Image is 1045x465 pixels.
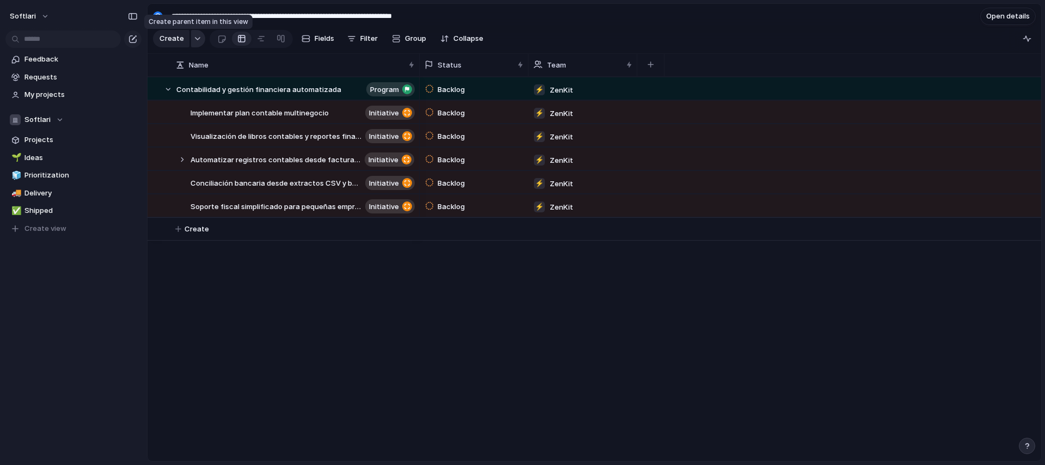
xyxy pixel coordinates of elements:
button: ✅ [10,205,21,216]
button: 🚚 [10,188,21,199]
span: Visualización de libros contables y reportes financieros básicos [190,129,362,142]
a: 🧊Prioritization [5,167,142,183]
div: 🚚 [11,187,19,199]
span: Backlog [438,107,465,118]
button: Create [153,30,189,47]
div: Create parent item in this view [144,15,253,29]
a: My projects [5,87,142,103]
button: 🌱 [10,152,21,163]
div: ⚡ [534,201,545,212]
span: Filter [360,33,378,44]
div: ⚡ [534,131,545,142]
span: initiative [369,199,399,214]
button: initiative [365,106,415,120]
button: program [366,82,415,96]
span: Backlog [438,84,465,95]
span: Backlog [438,131,465,142]
a: 🚚Delivery [5,185,142,201]
span: program [370,82,399,97]
div: 🧊 [11,169,19,182]
span: Delivery [24,188,138,199]
span: Projects [24,134,138,145]
a: Feedback [5,51,142,68]
span: Prioritization [24,170,138,181]
span: Open details [986,11,1030,22]
a: Requests [5,69,142,85]
button: Collapse [436,30,488,47]
span: Ideas [24,152,138,163]
div: ⚡ [534,178,545,189]
button: initiative [365,199,415,213]
button: softlari [5,8,55,25]
span: Contabilidad y gestión financiera automatizada [176,82,341,95]
a: ✅Shipped [5,203,142,219]
span: initiative [369,105,399,120]
span: Soporte fiscal simplificado para pequeñas empresas en [GEOGRAPHIC_DATA] [190,199,362,212]
span: Group [405,33,426,44]
span: Backlog [438,154,465,165]
span: ZenKit [550,155,573,166]
span: Backlog [438,201,465,212]
span: ZenKit [550,108,573,119]
div: ✅ [11,205,19,217]
span: Status [438,59,462,70]
span: ZenKit [550,84,573,95]
span: Name [189,59,208,70]
button: 🧊 [10,170,21,181]
button: Group [386,30,432,47]
span: Shipped [24,205,138,216]
span: Softlari [24,114,51,125]
span: Create [185,223,209,234]
button: initiative [365,176,415,190]
button: Open details [980,8,1036,25]
span: My projects [24,89,138,100]
span: Backlog [438,178,465,188]
span: Create [159,33,184,44]
button: initiative [365,152,414,167]
span: Requests [24,72,138,83]
button: Softlari [5,112,142,128]
button: Filter [343,30,382,47]
span: ZenKit [550,201,573,212]
span: Fields [315,33,334,44]
button: Create view [5,221,142,237]
div: 🌱 [11,151,19,164]
span: initiative [369,175,399,191]
a: Projects [5,132,142,148]
span: initiative [369,129,399,144]
div: ⚡ [534,84,545,95]
div: ⚡ [534,108,545,119]
button: Fields [297,30,339,47]
span: Collapse [453,33,483,44]
a: 🌱Ideas [5,150,142,166]
span: Implementar plan contable multinegocio [190,106,329,118]
span: Automatizar registros contables desde facturas, pagos e inventario [190,152,361,165]
span: Conciliación bancaria desde extractos CSV y bancos locales [190,176,362,188]
div: ⚡ [534,155,545,166]
span: initiative [368,152,398,167]
span: Feedback [24,54,138,65]
span: ZenKit [550,178,573,189]
span: Team [547,59,566,70]
button: initiative [365,129,415,143]
span: ZenKit [550,131,573,142]
span: softlari [10,11,36,22]
span: Create view [24,223,66,234]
